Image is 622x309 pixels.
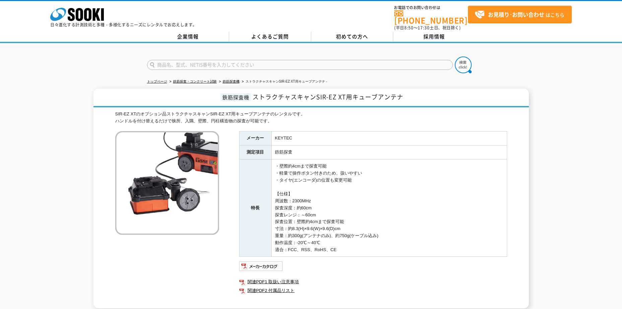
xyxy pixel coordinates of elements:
a: トップページ [147,80,167,83]
span: 8:50 [404,25,414,31]
span: 17:30 [418,25,430,31]
a: よくあるご質問 [229,32,311,42]
li: ストラクチャスキャンSIR-EZ XT用キューブアンテナ - [240,78,327,85]
th: 特長 [239,160,271,257]
span: はこちら [475,10,564,20]
a: 企業情報 [147,32,229,42]
span: お電話でのお問い合わせは [394,6,468,10]
img: btn_search.png [455,57,472,73]
td: ・壁際約4cmまで探査可能 ・軽量で操作ボタン付きのため、扱いやすい ・タイヤ(エンコーダ)の位置も変更可能 【仕様】 周波数：2300MHz 探査深度：約60cm 探査レンジ：～60cm 探査... [271,160,507,257]
strong: お見積り･お問い合わせ [488,10,544,18]
a: 採用情報 [393,32,475,42]
a: 鉄筋探査機 [223,80,239,83]
a: [PHONE_NUMBER] [394,10,468,24]
a: 鉄筋探査・コンクリート試験 [173,80,217,83]
a: 関連PDF2 付属品リスト [239,286,507,295]
a: 関連PDF1 取扱い注意事項 [239,278,507,286]
a: お見積り･お問い合わせはこちら [468,6,572,23]
p: 日々進化する計測技術と多種・多様化するニーズにレンタルでお応えします。 [50,23,197,27]
span: ストラクチャスキャンSIR-EZ XT用キューブアンテナ [253,92,403,101]
img: メーカーカタログ [239,261,283,272]
td: KEYTEC [271,131,507,145]
span: 鉄筋探査機 [221,93,251,101]
a: メーカーカタログ [239,266,283,271]
td: 鉄筋探査 [271,145,507,160]
span: 初めての方へ [336,33,368,40]
div: SIR-EZ XTのオプション品ストラクチャスキャンSIR-EZ XT用キューブアンテナのレンタルです。 ハンドルを付け替えるだけで狭所、入隅、壁際、円柱構造物の探査が可能です。 [115,111,507,125]
span: (平日 ～ 土日、祝日除く) [394,25,461,31]
th: メーカー [239,131,271,145]
a: 初めての方へ [311,32,393,42]
input: 商品名、型式、NETIS番号を入力してください [147,60,453,70]
img: ストラクチャスキャンSIR-EZ XT用キューブアンテナ - [115,131,219,235]
th: 測定項目 [239,145,271,160]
